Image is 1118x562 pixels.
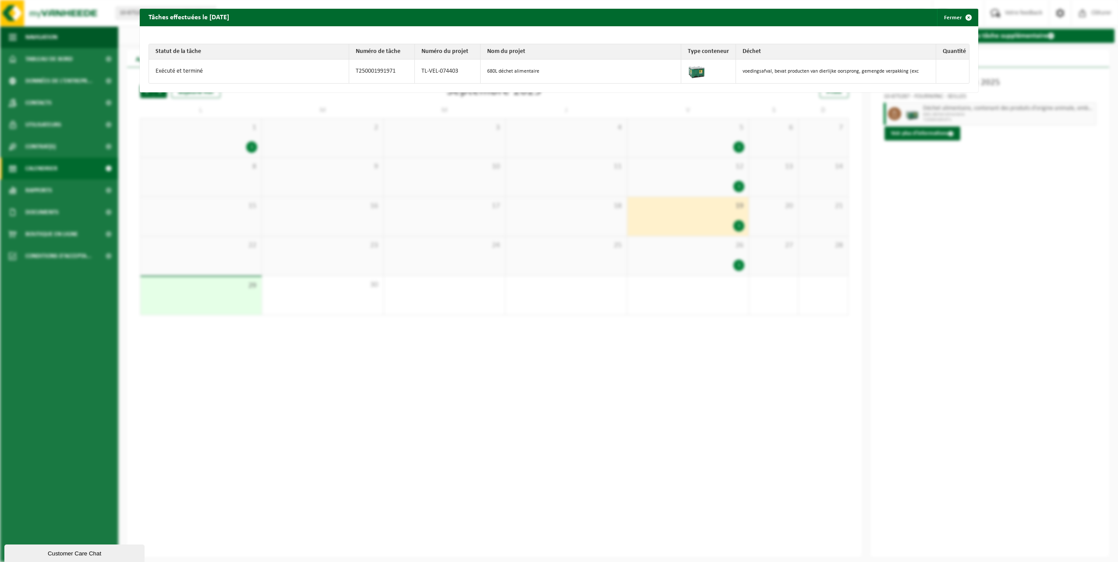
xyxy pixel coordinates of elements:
[140,9,238,25] h2: Tâches effectuées le [DATE]
[349,60,415,83] td: T250001991971
[415,44,481,60] th: Numéro du projet
[4,543,146,562] iframe: chat widget
[936,44,969,60] th: Quantité
[415,60,481,83] td: TL-VEL-074403
[481,44,681,60] th: Nom du projet
[937,9,977,26] button: Fermer
[149,60,349,83] td: Exécuté et terminé
[349,44,415,60] th: Numéro de tâche
[481,60,681,83] td: 680L déchet alimentaire
[681,44,736,60] th: Type conteneur
[149,44,349,60] th: Statut de la tâche
[736,60,936,83] td: voedingsafval, bevat producten van dierlijke oorsprong, gemengde verpakking (exc
[688,62,705,79] img: PB-LB-0680-HPE-GN-01
[736,44,936,60] th: Déchet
